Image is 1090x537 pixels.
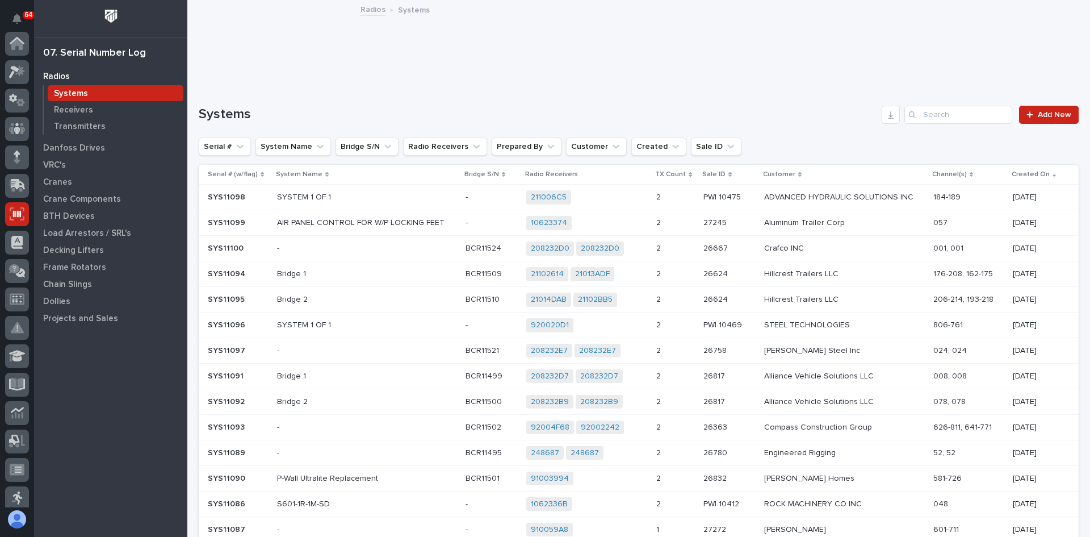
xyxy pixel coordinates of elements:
p: Aluminum Trailer Corp [764,218,924,228]
p: [DATE] [1013,397,1060,407]
img: Workspace Logo [100,6,121,27]
p: 2 [656,190,663,202]
p: Radio Receivers [525,168,578,181]
p: 2 [656,267,663,279]
button: Customer [566,138,627,156]
p: SYS11087 [208,523,248,535]
p: 26667 [703,242,730,253]
p: [DATE] [1013,320,1060,330]
p: BCR11510 [466,293,502,305]
a: Cranes [34,173,187,190]
input: Search [904,106,1012,124]
p: Alliance Vehicle Solutions LLC [764,372,924,381]
p: 26832 [703,472,729,484]
div: 07. Serial Number Log [43,47,146,60]
tr: SYS11092SYS11092 Bridge 2BCR11500BCR11500 208232B9 208232B9 22 2681726817 Alliance Vehicle Soluti... [199,389,1079,415]
div: Notifications64 [14,14,29,32]
p: 206-214, 193-218 [933,295,1004,305]
a: 208232D7 [580,372,618,381]
p: 001, 001 [933,244,1004,253]
button: Prepared By [492,138,561,156]
button: Created [631,138,686,156]
p: 057 [933,218,1004,228]
a: 208232D0 [531,244,569,253]
tr: SYS11095SYS11095 Bridge 2BCR11510BCR11510 21014DAB 21102BB5 22 2662426624 Hillcrest Trailers LLC2... [199,287,1079,313]
p: System Name [276,168,322,181]
p: 2 [656,395,663,407]
p: P-Wall Ultralite Replacement [277,474,456,484]
a: Decking Lifters [34,242,187,259]
p: 078, 078 [933,397,1004,407]
p: 2 [656,344,663,356]
p: 64 [25,11,32,19]
p: 2 [656,446,663,458]
button: Sale ID [691,138,741,156]
p: - [466,523,470,535]
p: - [277,448,456,458]
p: [DATE] [1013,499,1060,509]
a: Frame Rotators [34,259,187,276]
p: - [466,190,470,202]
p: - [466,216,470,228]
p: Receivers [54,105,93,115]
a: 248687 [571,448,599,458]
p: 27245 [703,216,729,228]
p: Radios [43,72,70,82]
a: 208232D7 [531,372,569,381]
p: 2 [656,421,663,432]
p: Hillcrest Trailers LLC [764,269,924,279]
a: 920020D1 [531,320,569,330]
p: [DATE] [1013,218,1060,228]
a: 21102BB5 [578,295,613,305]
p: - [277,244,456,253]
button: Serial # [199,138,251,156]
p: 26817 [703,395,727,407]
p: [DATE] [1013,295,1060,305]
p: [PERSON_NAME] Steel Inc [764,346,924,356]
p: Hillcrest Trailers LLC [764,295,924,305]
tr: SYS11100SYS11100 -BCR11524BCR11524 208232D0 208232D0 22 2666726667 Crafco INC001, 001[DATE] [199,236,1079,261]
p: [DATE] [1013,244,1060,253]
p: 26363 [703,421,730,432]
a: Crane Components [34,190,187,207]
p: BCR11502 [466,421,504,432]
p: 008, 008 [933,372,1004,381]
tr: SYS11089SYS11089 -BCR11495BCR11495 248687 248687 22 2678026780 Engineered Rigging52, 52[DATE] [199,440,1079,466]
p: SYS11095 [208,293,247,305]
p: BCR11500 [466,395,504,407]
a: 91003994 [531,474,569,484]
a: Danfoss Drives [34,139,187,156]
a: BTH Devices [34,207,187,224]
p: - [277,423,456,432]
p: Decking Lifters [43,245,104,256]
a: 208232B9 [580,397,618,407]
p: SYS11093 [208,421,247,432]
span: Add New [1038,111,1071,119]
p: VRC's [43,160,66,170]
p: 2 [656,318,663,330]
p: PWI 10475 [703,190,743,202]
p: 806-761 [933,320,1004,330]
button: Notifications [5,7,29,31]
p: [DATE] [1013,346,1060,356]
p: ROCK MACHINERY CO INC [764,499,924,509]
a: Dollies [34,293,187,310]
a: 1062336B [531,499,568,509]
p: Systems [54,89,88,99]
p: 048 [933,499,1004,509]
tr: SYS11099SYS11099 AIR PANEL CONTROL FOR W/P LOCKING FEET-- 10623374 22 2724527245 Aluminum Trailer... [199,210,1079,236]
p: Systems [398,3,430,15]
a: 208232E7 [531,346,568,356]
a: Receivers [44,102,187,118]
a: 21013ADF [575,269,610,279]
p: SYS11094 [208,267,248,279]
p: 184-189 [933,193,1004,202]
p: 626-811, 641-771 [933,423,1004,432]
p: Created On [1012,168,1050,181]
tr: SYS11097SYS11097 -BCR11521BCR11521 208232E7 208232E7 22 2675826758 [PERSON_NAME] Steel Inc024, 02... [199,338,1079,364]
p: PWI 10469 [703,318,744,330]
p: 26624 [703,267,730,279]
p: Projects and Sales [43,314,118,324]
p: Compass Construction Group [764,423,924,432]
